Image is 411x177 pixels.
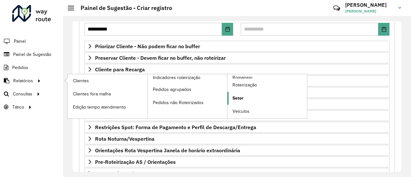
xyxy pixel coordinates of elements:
[84,122,389,133] a: Restrições Spot: Forma de Pagamento e Perfil de Descarga/Entrega
[84,133,389,144] a: Rota Noturna/Vespertina
[227,79,307,92] a: Roteirização
[68,101,147,113] a: Edição tempo atendimento
[95,171,140,176] span: Outras Orientações
[227,92,307,105] a: Setor
[95,136,154,141] span: Rota Noturna/Vespertina
[13,91,32,97] span: Consultas
[95,148,240,153] span: Orientações Rota Vespertina Janela de horário extraordinária
[95,44,200,49] span: Priorizar Cliente - Não podem ficar no buffer
[232,82,257,88] span: Roteirização
[232,108,249,115] span: Veículos
[232,74,252,81] span: Romaneio
[153,99,204,106] span: Pedidos não Roteirizados
[68,87,147,100] a: Clientes fora malha
[73,77,89,84] span: Clientes
[378,23,389,36] button: Choose Date
[95,159,176,164] span: Pre-Roteirização AS / Orientações
[13,77,33,84] span: Relatórios
[232,95,243,102] span: Setor
[345,2,393,8] h3: [PERSON_NAME]
[84,64,389,75] a: Cliente para Recarga
[84,156,389,167] a: Pre-Roteirização AS / Orientações
[13,51,51,58] span: Painel de Sugestão
[73,104,126,111] span: Edição tempo atendimento
[84,52,389,63] a: Preservar Cliente - Devem ficar no buffer, não roteirizar
[95,67,145,72] span: Cliente para Recarga
[330,1,344,15] a: Contato Rápido
[148,83,227,96] a: Pedidos agrupados
[95,125,256,130] span: Restrições Spot: Forma de Pagamento e Perfil de Descarga/Entrega
[12,64,28,71] span: Pedidos
[14,38,26,45] span: Painel
[222,23,233,36] button: Choose Date
[227,105,307,118] a: Veículos
[153,74,200,81] span: Indicadores roteirização
[84,145,389,156] a: Orientações Rota Vespertina Janela de horário extraordinária
[12,104,24,111] span: Tático
[74,4,172,12] h2: Painel de Sugestão - Criar registro
[148,96,227,109] a: Pedidos não Roteirizados
[148,74,307,118] a: Romaneio
[68,74,147,87] a: Clientes
[95,55,226,60] span: Preservar Cliente - Devem ficar no buffer, não roteirizar
[68,74,227,118] a: Indicadores roteirização
[73,91,111,97] span: Clientes fora malha
[84,41,389,52] a: Priorizar Cliente - Não podem ficar no buffer
[153,86,191,93] span: Pedidos agrupados
[345,8,393,14] span: [PERSON_NAME]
